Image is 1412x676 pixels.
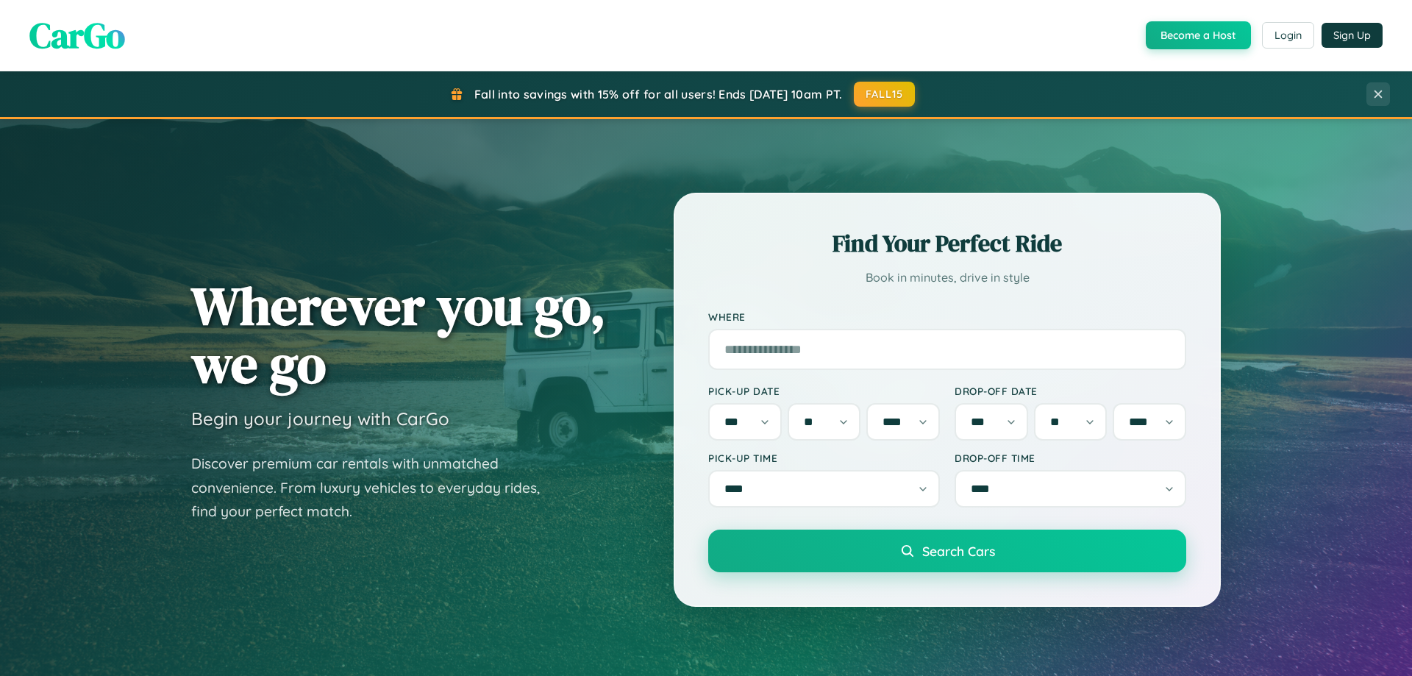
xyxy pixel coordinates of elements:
h3: Begin your journey with CarGo [191,408,449,430]
button: FALL15 [854,82,916,107]
label: Where [708,310,1186,323]
span: Fall into savings with 15% off for all users! Ends [DATE] 10am PT. [474,87,843,102]
button: Login [1262,22,1314,49]
span: CarGo [29,11,125,60]
button: Become a Host [1146,21,1251,49]
button: Sign Up [1322,23,1383,48]
h2: Find Your Perfect Ride [708,227,1186,260]
label: Drop-off Date [955,385,1186,397]
span: Search Cars [922,543,995,559]
button: Search Cars [708,530,1186,572]
label: Pick-up Date [708,385,940,397]
p: Discover premium car rentals with unmatched convenience. From luxury vehicles to everyday rides, ... [191,452,559,524]
h1: Wherever you go, we go [191,277,606,393]
label: Pick-up Time [708,452,940,464]
p: Book in minutes, drive in style [708,267,1186,288]
label: Drop-off Time [955,452,1186,464]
